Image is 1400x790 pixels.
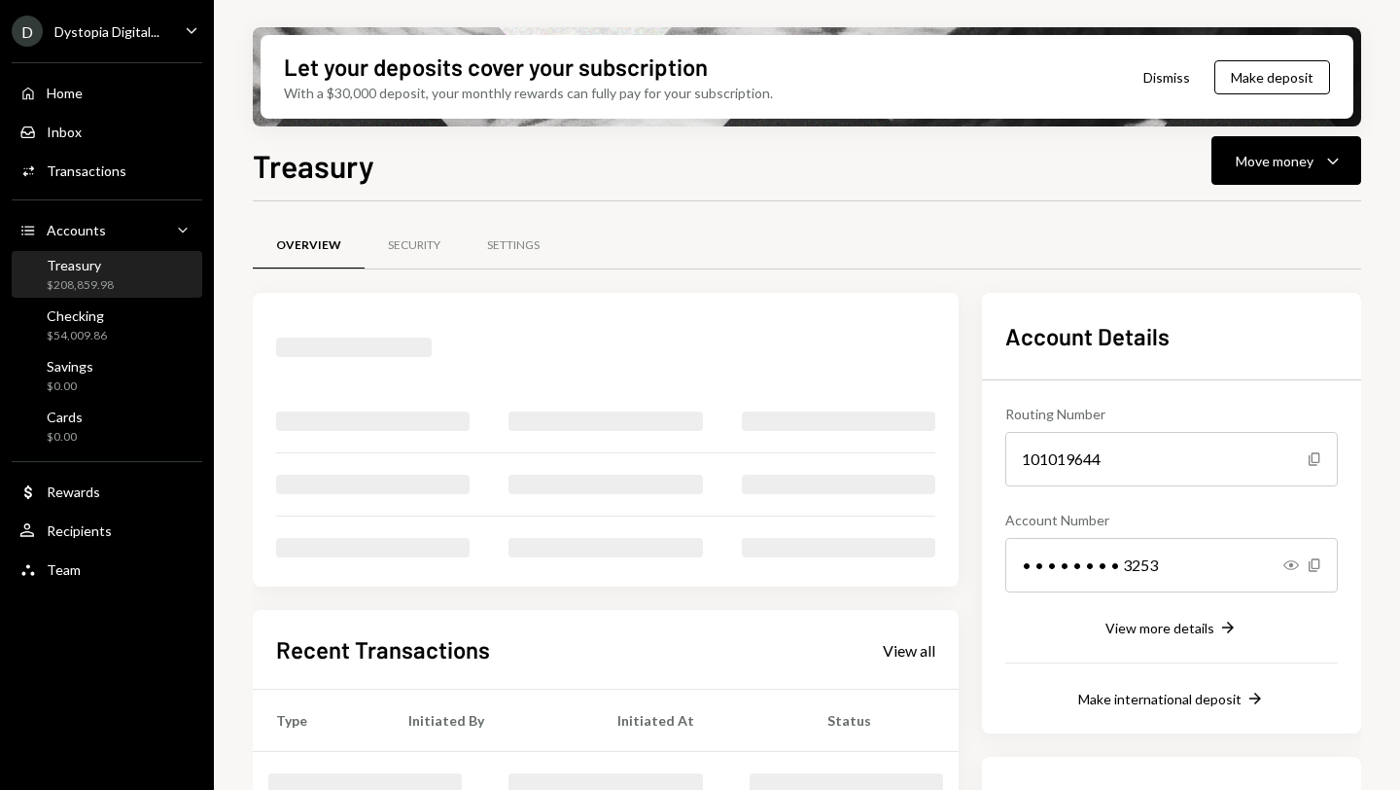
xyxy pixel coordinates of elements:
[253,146,374,185] h1: Treasury
[12,16,43,47] div: D
[12,513,202,548] a: Recipients
[1005,538,1338,592] div: • • • • • • • • 3253
[253,221,365,270] a: Overview
[12,302,202,348] a: Checking$54,009.86
[385,690,594,752] th: Initiated By
[1211,136,1361,185] button: Move money
[12,352,202,399] a: Savings$0.00
[284,83,773,103] div: With a $30,000 deposit, your monthly rewards can fully pay for your subscription.
[47,85,83,101] div: Home
[594,690,804,752] th: Initiated At
[1236,151,1313,171] div: Move money
[1078,691,1242,707] div: Make international deposit
[1105,618,1238,639] button: View more details
[365,221,464,270] a: Security
[487,237,540,254] div: Settings
[54,23,159,40] div: Dystopia Digital...
[47,162,126,179] div: Transactions
[12,153,202,188] a: Transactions
[1119,54,1214,100] button: Dismiss
[12,552,202,587] a: Team
[883,641,935,661] div: View all
[12,75,202,110] a: Home
[12,212,202,247] a: Accounts
[47,222,106,238] div: Accounts
[1005,510,1338,530] div: Account Number
[253,690,385,752] th: Type
[388,237,440,254] div: Security
[464,221,563,270] a: Settings
[804,690,959,752] th: Status
[47,358,93,375] div: Savings
[883,639,935,661] a: View all
[47,378,93,395] div: $0.00
[284,51,708,83] div: Let your deposits cover your subscription
[47,522,112,539] div: Recipients
[1105,620,1214,636] div: View more details
[1078,689,1265,710] button: Make international deposit
[47,328,107,344] div: $54,009.86
[12,251,202,298] a: Treasury$208,859.98
[47,429,83,446] div: $0.00
[47,484,100,500] div: Rewards
[12,114,202,149] a: Inbox
[47,561,81,578] div: Team
[1214,60,1330,94] button: Make deposit
[1005,404,1338,424] div: Routing Number
[12,474,202,509] a: Rewards
[12,403,202,449] a: Cards$0.00
[276,633,490,665] h2: Recent Transactions
[47,409,83,425] div: Cards
[1005,320,1338,352] h2: Account Details
[47,307,107,324] div: Checking
[47,277,114,294] div: $208,859.98
[1005,432,1338,486] div: 101019644
[47,124,82,140] div: Inbox
[47,257,114,273] div: Treasury
[276,237,341,254] div: Overview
